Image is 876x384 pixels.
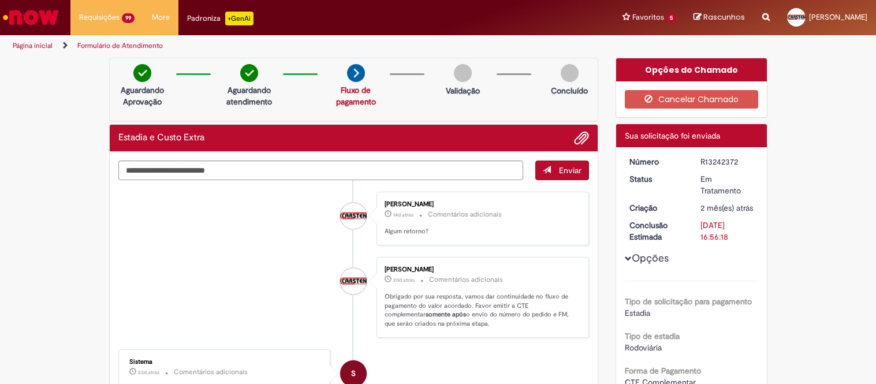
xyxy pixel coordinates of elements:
a: Página inicial [13,41,53,50]
span: Sua solicitação foi enviada [625,131,720,141]
span: Estadia [625,308,650,318]
span: Favoritos [632,12,664,23]
span: Enviar [559,165,581,176]
b: Forma de Pagamento [625,366,701,376]
ul: Trilhas de página [9,35,575,57]
span: Rascunhos [703,12,745,23]
div: Em Tratamento [700,173,754,196]
div: Rennan Carsten [340,268,367,294]
span: More [152,12,170,23]
small: Comentários adicionais [174,367,248,377]
img: check-circle-green.png [133,64,151,82]
b: Tipo de solicitação para pagamento [625,296,752,307]
button: Adicionar anexos [574,131,589,146]
p: Concluído [551,85,588,96]
small: Comentários adicionais [429,275,503,285]
img: img-circle-grey.png [454,64,472,82]
time: 07/08/2025 18:01:07 [393,277,415,284]
small: Comentários adicionais [428,210,502,219]
div: R13242372 [700,156,754,167]
span: 5 [666,13,676,23]
p: Obrigado por sua resposta, vamos dar continuidade no fluxo de pagamento do valor acordado. Favor ... [385,292,577,329]
a: Rascunhos [694,12,745,23]
div: [DATE] 16:56:18 [700,219,754,243]
a: Fluxo de pagamento [336,85,376,107]
div: [PERSON_NAME] [385,201,577,208]
h2: Estadia e Custo Extra Histórico de tíquete [118,133,204,143]
div: Rennan Carsten [340,203,367,229]
div: 04/07/2025 11:56:14 [700,202,754,214]
button: Enviar [535,161,589,180]
img: arrow-next.png [347,64,365,82]
div: Padroniza [187,12,254,25]
span: Rodoviária [625,342,662,353]
time: 05/08/2025 11:40:32 [138,369,159,376]
div: [PERSON_NAME] [385,266,577,273]
dt: Número [621,156,692,167]
span: 2 mês(es) atrás [700,203,753,213]
p: +GenAi [225,12,254,25]
span: 14d atrás [393,211,413,218]
p: Aguardando atendimento [221,84,277,107]
time: 13/08/2025 18:05:40 [393,211,413,218]
p: Algum retorno? [385,227,577,236]
b: somente após [426,310,466,319]
img: check-circle-green.png [240,64,258,82]
span: 99 [122,13,135,23]
span: 23d atrás [138,369,159,376]
textarea: Digite sua mensagem aqui... [118,161,524,180]
span: 20d atrás [393,277,415,284]
img: ServiceNow [1,6,61,29]
div: Opções do Chamado [616,58,767,81]
dt: Criação [621,202,692,214]
p: Validação [446,85,480,96]
img: img-circle-grey.png [561,64,579,82]
div: Sistema [129,359,322,366]
button: Cancelar Chamado [625,90,758,109]
span: [PERSON_NAME] [809,12,867,22]
a: Formulário de Atendimento [77,41,163,50]
dt: Conclusão Estimada [621,219,692,243]
time: 04/07/2025 11:56:14 [700,203,753,213]
b: Tipo de estadia [625,331,680,341]
p: Aguardando Aprovação [114,84,170,107]
dt: Status [621,173,692,185]
span: Requisições [79,12,120,23]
